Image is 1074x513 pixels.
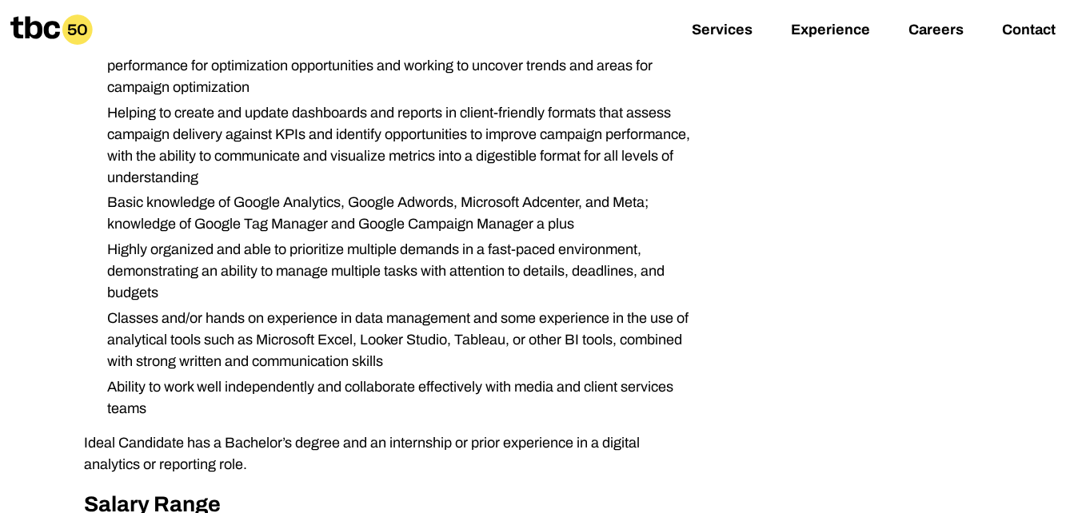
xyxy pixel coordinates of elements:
li: Helping to create and update dashboards and reports in client-friendly formats that assess campai... [94,102,698,189]
li: Classes and/or hands on experience in data management and some experience in the use of analytica... [94,308,698,372]
p: Ideal Candidate has a Bachelor’s degree and an internship or prior experience in a digital analyt... [84,432,698,475]
a: Careers [908,22,964,41]
li: Basic knowledge of Google Analytics, Google Adwords, Microsoft Adcenter, and Meta; knowledge of G... [94,192,698,235]
li: Highly organized and able to prioritize multiple demands in a fast-paced environment, demonstrati... [94,239,698,304]
a: Experience [791,22,870,41]
a: Contact [1002,22,1056,41]
a: Services [692,22,753,41]
li: Ability to work well independently and collaborate effectively with media and client services teams [94,376,698,420]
